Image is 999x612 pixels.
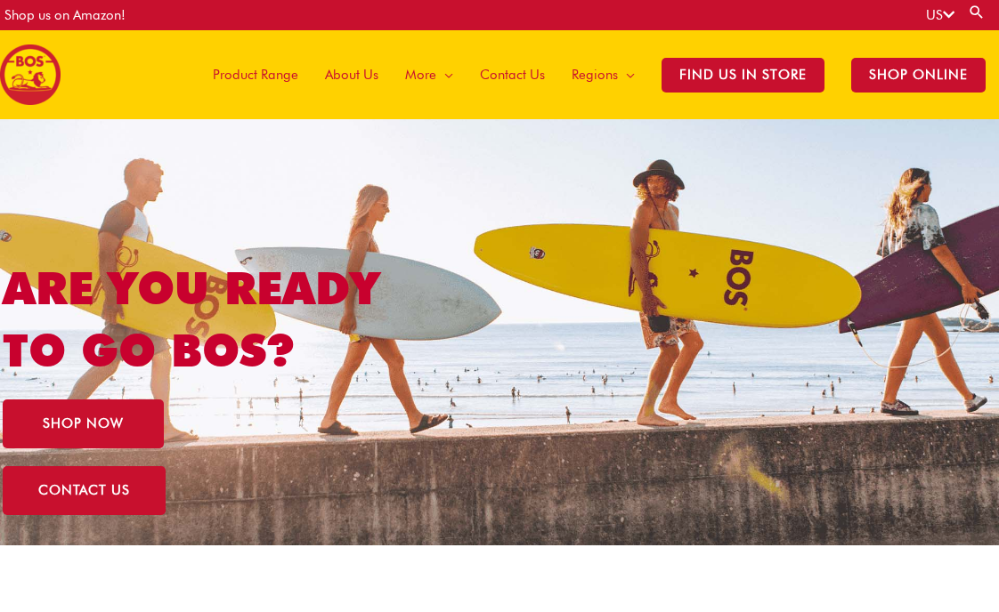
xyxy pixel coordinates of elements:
span: More [405,48,436,101]
span: Contact Us [480,48,545,101]
span: Regions [572,48,618,101]
a: SHOP NOW [3,399,164,448]
span: Find Us in Store [662,58,824,93]
a: More [392,30,467,119]
span: CONTACT US [38,484,130,497]
a: SHOP ONLINE [838,30,999,119]
nav: Site Navigation [186,30,999,119]
a: US [926,7,954,23]
span: Product Range [213,48,298,101]
a: Find Us in Store [648,30,838,119]
a: CONTACT US [3,466,166,515]
span: About Us [325,48,378,101]
a: Contact Us [467,30,558,119]
span: SHOP ONLINE [851,58,986,93]
a: About Us [312,30,392,119]
a: Product Range [199,30,312,119]
h1: ARE YOU READY TO GO BOS? [3,257,452,382]
span: SHOP NOW [43,417,124,431]
a: Search button [968,4,986,20]
a: Regions [558,30,648,119]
